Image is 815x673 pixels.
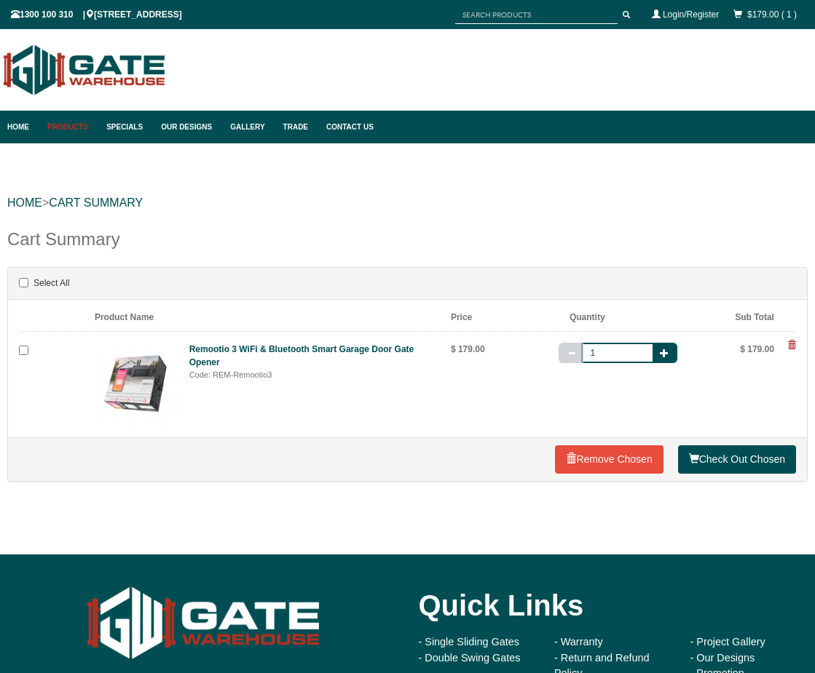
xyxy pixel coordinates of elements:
[455,6,618,24] input: SEARCH PRODUCTS
[7,111,40,143] a: Home
[690,652,755,664] a: - Our Designs
[11,9,182,20] span: 1300 100 310 | [STREET_ADDRESS]
[570,312,605,322] b: Quantity
[555,445,663,474] a: Remove Chosen
[49,196,143,209] a: Cart Summary
[99,111,154,143] a: Specials
[690,636,765,648] a: - Project Gallery
[678,445,796,474] a: Check Out Chosen
[95,343,178,426] img: remootio-3-wifi--bluetooth-smart-garage-door-gate-opener-2024530132917-ndn_thumb_small.jpg
[319,111,374,143] a: Contact Us
[40,111,99,143] a: Products
[154,111,223,143] a: Our Designs
[735,312,774,322] b: Sub Total
[747,9,797,20] a: $179.00 ( 1 )
[740,344,774,354] b: $ 179.00
[276,111,319,143] a: Trade
[7,226,808,267] div: Cart Summary
[19,275,69,292] label: Select All
[19,278,28,287] input: Select All
[223,111,275,143] a: Gallery
[189,369,418,381] div: Code: REM-Remootio3
[95,312,154,322] b: Product Name
[84,576,323,670] img: Gate Warehouse
[554,636,603,648] a: - Warranty
[7,180,808,226] div: >
[451,344,485,354] b: $ 179.00
[419,576,805,634] div: Quick Links
[419,652,521,664] a: - Double Swing Gates
[419,636,519,648] a: - Single Sliding Gates
[451,312,472,322] b: Price
[189,344,414,367] a: Remootio 3 WiFi & Bluetooth Smart Garage Door Gate Opener
[663,9,719,20] a: Login/Register
[7,196,42,209] a: HOME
